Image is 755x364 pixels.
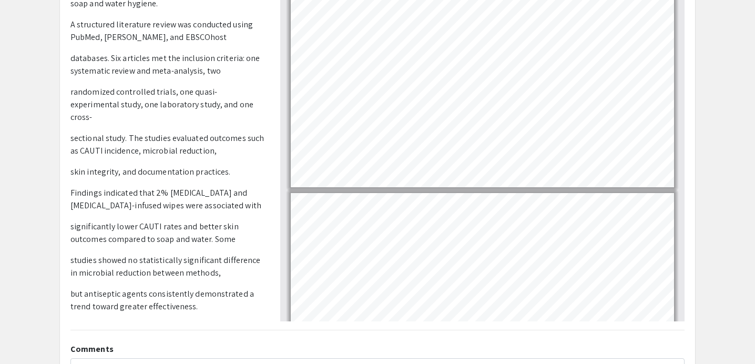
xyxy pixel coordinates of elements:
p: significantly lower CAUTI rates and better skin outcomes compared to soap and water. Some [70,220,264,246]
p: A structured literature review was conducted using PubMed, [PERSON_NAME], and EBSCOhost [70,18,264,44]
iframe: Chat [8,317,45,356]
h2: Comments [70,344,685,354]
p: studies showed no statistically significant difference in microbial reduction between methods, [70,254,264,279]
p: skin integrity, and documentation practices. [70,166,264,178]
p: but antiseptic agents consistently demonstrated a trend toward greater effectiveness. [70,288,264,313]
p: randomized controlled trials, one quasi-experimental study, one laboratory study, and one cross- [70,86,264,124]
p: Findings indicated that 2% [MEDICAL_DATA] and [MEDICAL_DATA]-infused wipes were associated with [70,187,264,212]
p: sectional study. The studies evaluated outcomes such as CAUTI incidence, microbial reduction, [70,132,264,157]
p: databases. Six articles met the inclusion criteria: one systematic review and meta-analysis, two [70,52,264,77]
